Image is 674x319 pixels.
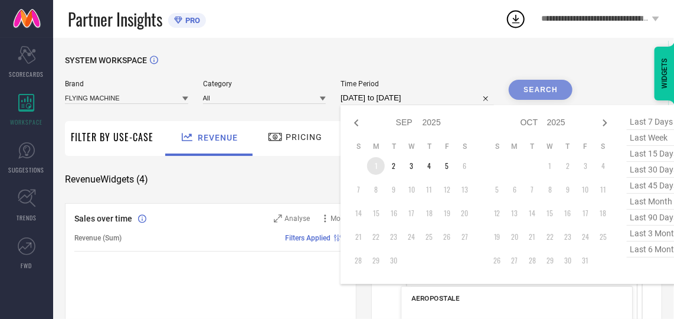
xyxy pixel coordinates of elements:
th: Saturday [594,142,612,151]
td: Tue Oct 07 2025 [524,181,541,198]
th: Wednesday [541,142,559,151]
span: Revenue Widgets ( 4 ) [65,174,148,185]
th: Saturday [456,142,473,151]
td: Sun Sep 14 2025 [349,204,367,222]
td: Fri Sep 12 2025 [438,181,456,198]
td: Wed Oct 08 2025 [541,181,559,198]
th: Sunday [349,142,367,151]
th: Thursday [559,142,577,151]
td: Tue Sep 09 2025 [385,181,403,198]
span: Revenue [198,133,238,142]
td: Tue Sep 30 2025 [385,252,403,269]
th: Tuesday [385,142,403,151]
td: Thu Oct 09 2025 [559,181,577,198]
td: Sat Oct 18 2025 [594,204,612,222]
span: Revenue (Sum) [74,234,122,242]
span: Category [203,80,326,88]
th: Thursday [420,142,438,151]
div: Next month [598,116,612,130]
span: Time Period [341,80,494,88]
td: Wed Sep 24 2025 [403,228,420,246]
td: Mon Oct 13 2025 [506,204,524,222]
td: Sun Oct 19 2025 [488,228,506,246]
td: Tue Sep 02 2025 [385,157,403,175]
td: Fri Oct 24 2025 [577,228,594,246]
td: Fri Sep 19 2025 [438,204,456,222]
td: Mon Oct 06 2025 [506,181,524,198]
td: Wed Sep 17 2025 [403,204,420,222]
td: Sun Sep 21 2025 [349,228,367,246]
span: Pricing [286,132,322,142]
td: Thu Oct 30 2025 [559,252,577,269]
td: Fri Oct 10 2025 [577,181,594,198]
span: Sales over time [74,214,132,223]
td: Thu Sep 25 2025 [420,228,438,246]
td: Sun Oct 12 2025 [488,204,506,222]
td: Tue Oct 14 2025 [524,204,541,222]
td: Mon Sep 15 2025 [367,204,385,222]
td: Sat Sep 20 2025 [456,204,473,222]
td: Wed Oct 01 2025 [541,157,559,175]
td: Sun Oct 05 2025 [488,181,506,198]
td: Fri Sep 05 2025 [438,157,456,175]
td: Sat Oct 11 2025 [594,181,612,198]
span: More [331,214,347,223]
td: Fri Oct 03 2025 [577,157,594,175]
span: PRO [182,16,200,25]
td: Sun Oct 26 2025 [488,252,506,269]
td: Sat Sep 13 2025 [456,181,473,198]
th: Friday [438,142,456,151]
td: Sun Sep 28 2025 [349,252,367,269]
span: Brand [65,80,188,88]
span: SCORECARDS [9,70,44,79]
td: Mon Oct 27 2025 [506,252,524,269]
span: SYSTEM WORKSPACE [65,56,147,65]
td: Thu Oct 23 2025 [559,228,577,246]
td: Wed Oct 15 2025 [541,204,559,222]
td: Wed Oct 22 2025 [541,228,559,246]
td: Tue Oct 28 2025 [524,252,541,269]
td: Tue Oct 21 2025 [524,228,541,246]
td: Mon Sep 01 2025 [367,157,385,175]
td: Mon Sep 08 2025 [367,181,385,198]
td: Thu Oct 16 2025 [559,204,577,222]
span: FWD [21,261,32,270]
td: Mon Sep 29 2025 [367,252,385,269]
span: Analyse [285,214,310,223]
td: Fri Oct 17 2025 [577,204,594,222]
span: WORKSPACE [11,118,43,126]
th: Monday [506,142,524,151]
td: Fri Sep 26 2025 [438,228,456,246]
span: Filters Applied [286,234,331,242]
span: AEROPOSTALE [411,294,460,302]
th: Monday [367,142,385,151]
div: Previous month [349,116,364,130]
td: Wed Oct 29 2025 [541,252,559,269]
div: Open download list [505,8,526,30]
td: Fri Oct 31 2025 [577,252,594,269]
th: Sunday [488,142,506,151]
td: Wed Sep 10 2025 [403,181,420,198]
td: Mon Sep 22 2025 [367,228,385,246]
span: TRENDS [17,213,37,222]
th: Tuesday [524,142,541,151]
span: Partner Insights [68,7,162,31]
td: Sat Oct 25 2025 [594,228,612,246]
input: Select time period [341,91,494,105]
td: Sat Sep 06 2025 [456,157,473,175]
td: Thu Sep 11 2025 [420,181,438,198]
td: Thu Sep 04 2025 [420,157,438,175]
span: Filter By Use-Case [71,130,153,144]
td: Sun Sep 07 2025 [349,181,367,198]
td: Thu Oct 02 2025 [559,157,577,175]
span: SUGGESTIONS [9,165,45,174]
td: Tue Sep 16 2025 [385,204,403,222]
th: Wednesday [403,142,420,151]
td: Thu Sep 18 2025 [420,204,438,222]
svg: Zoom [274,214,282,223]
td: Wed Sep 03 2025 [403,157,420,175]
th: Friday [577,142,594,151]
td: Tue Sep 23 2025 [385,228,403,246]
td: Sat Oct 04 2025 [594,157,612,175]
td: Mon Oct 20 2025 [506,228,524,246]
